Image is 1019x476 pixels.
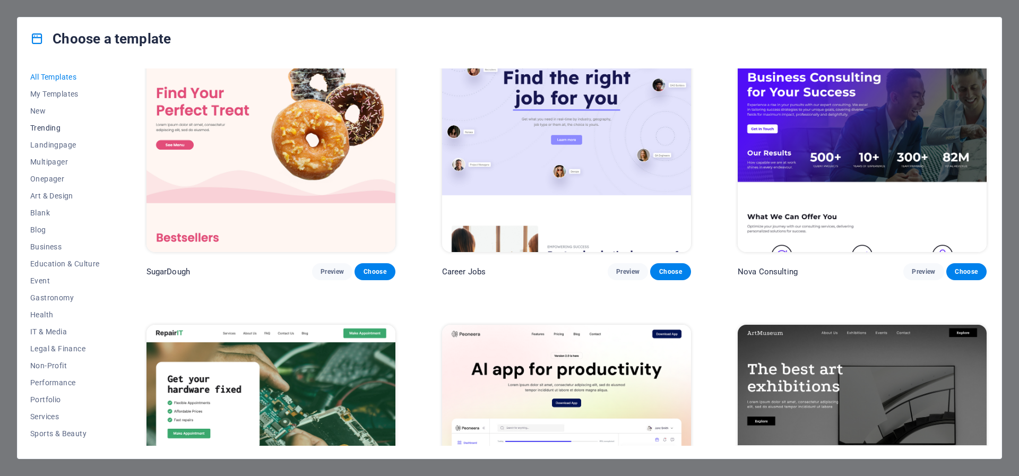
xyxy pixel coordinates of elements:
[30,209,100,217] span: Blank
[30,391,100,408] button: Portfolio
[650,263,690,280] button: Choose
[30,238,100,255] button: Business
[30,73,100,81] span: All Templates
[30,340,100,357] button: Legal & Finance
[30,85,100,102] button: My Templates
[30,306,100,323] button: Health
[30,323,100,340] button: IT & Media
[30,136,100,153] button: Landingpage
[146,23,395,252] img: SugarDough
[30,192,100,200] span: Art & Design
[30,361,100,370] span: Non-Profit
[30,119,100,136] button: Trending
[608,263,648,280] button: Preview
[312,263,352,280] button: Preview
[442,23,691,252] img: Career Jobs
[30,289,100,306] button: Gastronomy
[30,90,100,98] span: My Templates
[30,141,100,149] span: Landingpage
[30,255,100,272] button: Education & Culture
[30,442,100,459] button: Trades
[30,243,100,251] span: Business
[30,102,100,119] button: New
[946,263,987,280] button: Choose
[30,276,100,285] span: Event
[30,170,100,187] button: Onepager
[30,395,100,404] span: Portfolio
[30,221,100,238] button: Blog
[30,68,100,85] button: All Templates
[30,425,100,442] button: Sports & Beauty
[442,266,486,277] p: Career Jobs
[30,107,100,115] span: New
[30,378,100,387] span: Performance
[659,267,682,276] span: Choose
[30,187,100,204] button: Art & Design
[30,259,100,268] span: Education & Culture
[30,310,100,319] span: Health
[30,124,100,132] span: Trending
[30,175,100,183] span: Onepager
[30,158,100,166] span: Multipager
[355,263,395,280] button: Choose
[30,357,100,374] button: Non-Profit
[738,266,798,277] p: Nova Consulting
[30,226,100,234] span: Blog
[912,267,935,276] span: Preview
[321,267,344,276] span: Preview
[616,267,640,276] span: Preview
[30,408,100,425] button: Services
[30,412,100,421] span: Services
[903,263,944,280] button: Preview
[30,374,100,391] button: Performance
[30,272,100,289] button: Event
[30,30,171,47] h4: Choose a template
[30,429,100,438] span: Sports & Beauty
[30,327,100,336] span: IT & Media
[363,267,386,276] span: Choose
[30,344,100,353] span: Legal & Finance
[30,293,100,302] span: Gastronomy
[146,266,190,277] p: SugarDough
[30,204,100,221] button: Blank
[30,153,100,170] button: Multipager
[955,267,978,276] span: Choose
[738,23,987,252] img: Nova Consulting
